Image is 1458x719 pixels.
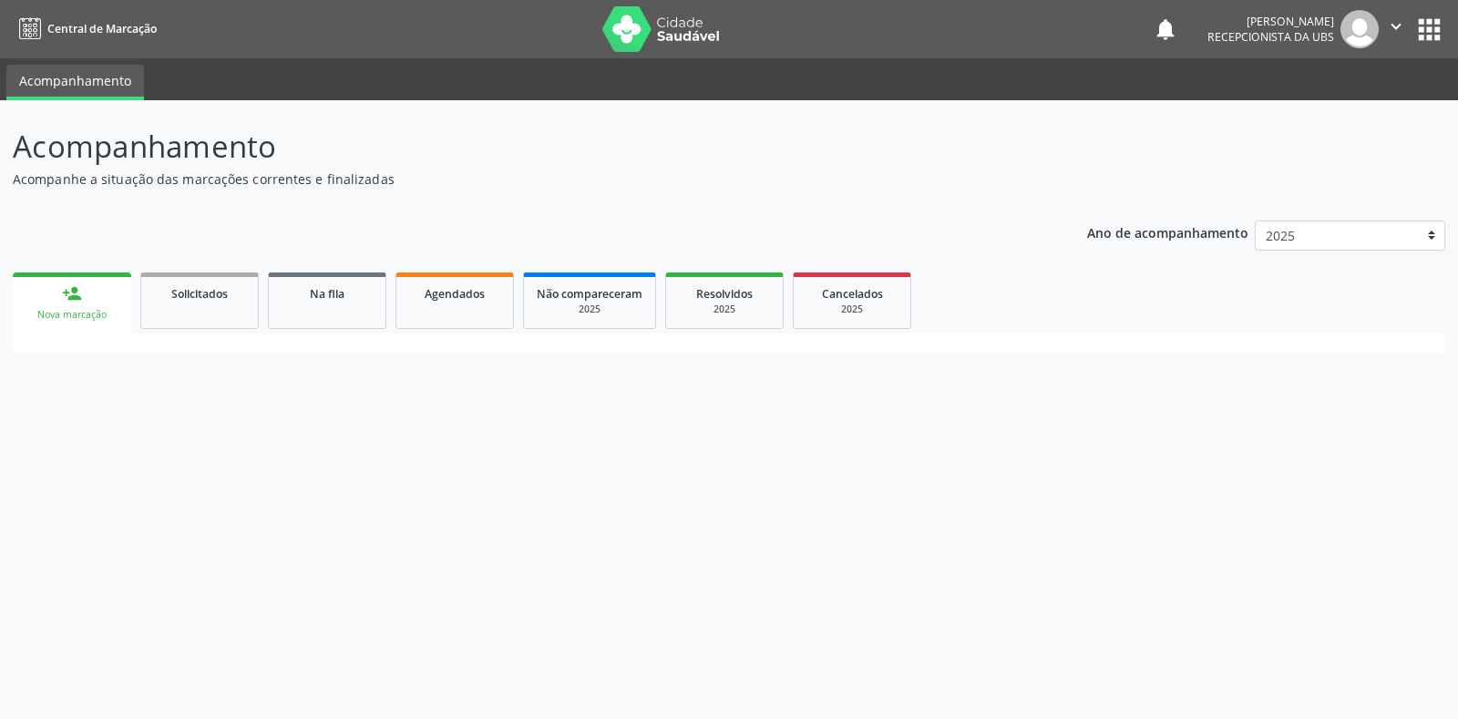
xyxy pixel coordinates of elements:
span: Agendados [425,286,485,302]
img: img [1340,10,1379,48]
a: Central de Marcação [13,14,157,44]
p: Acompanhe a situação das marcações correntes e finalizadas [13,169,1015,189]
span: Resolvidos [696,286,753,302]
div: 2025 [679,303,770,316]
span: Não compareceram [537,286,642,302]
button:  [1379,10,1413,48]
span: Cancelados [822,286,883,302]
div: person_add [62,283,82,303]
div: 2025 [537,303,642,316]
i:  [1386,16,1406,36]
span: Na fila [310,286,344,302]
a: Acompanhamento [6,65,144,100]
button: apps [1413,14,1445,46]
div: Nova marcação [26,308,118,322]
span: Solicitados [171,286,228,302]
button: notifications [1153,16,1178,42]
p: Acompanhamento [13,124,1015,169]
span: Central de Marcação [47,21,157,36]
div: 2025 [806,303,898,316]
span: Recepcionista da UBS [1207,29,1334,45]
div: [PERSON_NAME] [1207,14,1334,29]
p: Ano de acompanhamento [1087,221,1248,243]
